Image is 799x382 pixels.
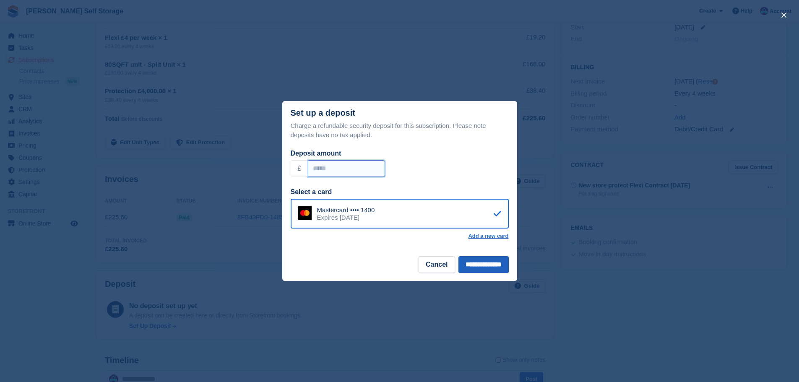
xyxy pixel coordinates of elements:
label: Deposit amount [291,150,341,157]
div: Set up a deposit [291,108,355,118]
p: Charge a refundable security deposit for this subscription. Please note deposits have no tax appl... [291,121,509,140]
div: Mastercard •••• 1400 [317,206,375,214]
a: Add a new card [468,233,508,239]
div: Select a card [291,187,509,197]
button: Cancel [419,256,455,273]
div: Expires [DATE] [317,214,375,221]
button: close [777,8,791,22]
img: Mastercard Logo [298,206,312,220]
